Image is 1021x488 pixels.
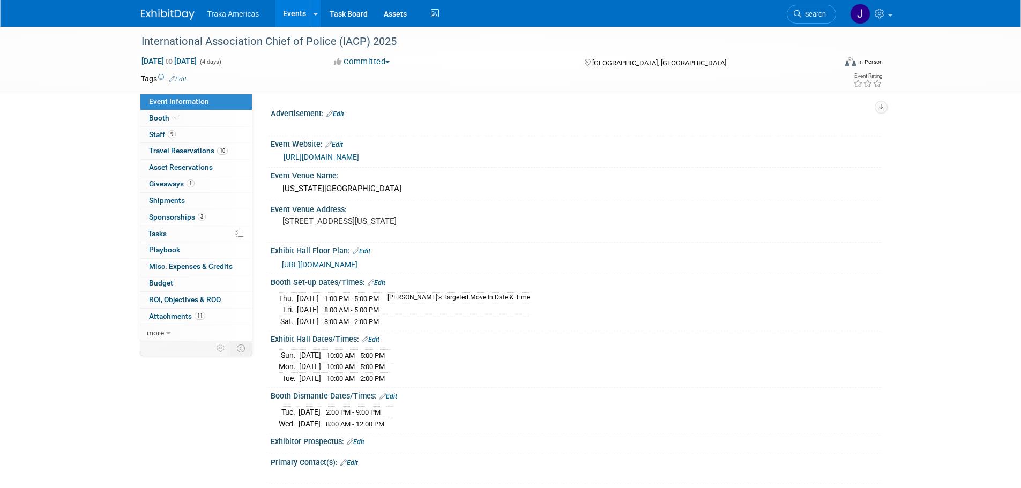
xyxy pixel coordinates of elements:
[297,292,319,304] td: [DATE]
[324,318,379,326] span: 8:00 AM - 2:00 PM
[279,372,299,384] td: Tue.
[140,143,252,159] a: Travel Reservations10
[340,459,358,467] a: Edit
[148,229,167,238] span: Tasks
[141,56,197,66] span: [DATE] [DATE]
[149,130,176,139] span: Staff
[362,336,379,343] a: Edit
[299,361,321,373] td: [DATE]
[140,259,252,275] a: Misc. Expenses & Credits
[271,331,881,345] div: Exhibit Hall Dates/Times:
[279,181,873,197] div: [US_STATE][GEOGRAPHIC_DATA]
[284,153,359,161] a: [URL][DOMAIN_NAME]
[149,279,173,287] span: Budget
[140,110,252,126] a: Booth
[279,316,297,327] td: Sat.
[271,168,881,181] div: Event Venue Name:
[149,312,205,320] span: Attachments
[149,213,206,221] span: Sponsorships
[198,213,206,221] span: 3
[773,56,883,72] div: Event Format
[347,438,364,446] a: Edit
[297,316,319,327] td: [DATE]
[279,361,299,373] td: Mon.
[271,454,881,468] div: Primary Contact(s):
[271,243,881,257] div: Exhibit Hall Floor Plan:
[149,163,213,171] span: Asset Reservations
[141,9,195,20] img: ExhibitDay
[282,260,357,269] a: [URL][DOMAIN_NAME]
[207,10,259,18] span: Traka Americas
[140,176,252,192] a: Giveaways1
[271,201,881,215] div: Event Venue Address:
[149,262,233,271] span: Misc. Expenses & Credits
[271,106,881,119] div: Advertisement:
[149,196,185,205] span: Shipments
[326,110,344,118] a: Edit
[141,73,187,84] td: Tags
[138,32,820,51] div: International Association Chief of Police (IACP) 2025
[149,114,182,122] span: Booth
[149,146,228,155] span: Travel Reservations
[787,5,836,24] a: Search
[149,295,221,304] span: ROI, Objectives & ROO
[140,209,252,226] a: Sponsorships3
[271,388,881,402] div: Booth Dismantle Dates/Times:
[326,408,381,416] span: 2:00 PM - 9:00 PM
[326,363,385,371] span: 10:00 AM - 5:00 PM
[858,58,883,66] div: In-Person
[149,179,195,188] span: Giveaways
[801,10,826,18] span: Search
[279,349,299,361] td: Sun.
[140,226,252,242] a: Tasks
[299,406,321,418] td: [DATE]
[230,341,252,355] td: Toggle Event Tabs
[279,418,299,429] td: Wed.
[271,433,881,447] div: Exhibitor Prospectus:
[353,247,370,255] a: Edit
[140,242,252,258] a: Playbook
[279,406,299,418] td: Tue.
[853,73,882,79] div: Event Rating
[217,147,228,155] span: 10
[326,374,385,382] span: 10:00 AM - 2:00 PM
[324,306,379,314] span: 8:00 AM - 5:00 PM
[326,420,384,428] span: 8:00 AM - 12:00 PM
[592,59,726,67] span: [GEOGRAPHIC_DATA], [GEOGRAPHIC_DATA]
[850,4,870,24] img: Jamie Saenz
[271,274,881,288] div: Booth Set-up Dates/Times:
[187,179,195,187] span: 1
[140,193,252,209] a: Shipments
[324,295,379,303] span: 1:00 PM - 5:00 PM
[282,216,513,226] pre: [STREET_ADDRESS][US_STATE]
[299,418,321,429] td: [DATE]
[140,325,252,341] a: more
[279,304,297,316] td: Fri.
[164,57,174,65] span: to
[325,141,343,148] a: Edit
[149,245,180,254] span: Playbook
[140,127,252,143] a: Staff9
[140,292,252,308] a: ROI, Objectives & ROO
[381,292,530,304] td: [PERSON_NAME]'s Targeted Move In Date & Time
[140,160,252,176] a: Asset Reservations
[140,275,252,291] a: Budget
[199,58,221,65] span: (4 days)
[140,309,252,325] a: Attachments11
[212,341,230,355] td: Personalize Event Tab Strip
[271,136,881,150] div: Event Website:
[845,57,856,66] img: Format-Inperson.png
[169,76,187,83] a: Edit
[149,97,209,106] span: Event Information
[297,304,319,316] td: [DATE]
[140,94,252,110] a: Event Information
[147,328,164,337] span: more
[330,56,394,67] button: Committed
[299,372,321,384] td: [DATE]
[174,115,180,121] i: Booth reservation complete
[326,351,385,359] span: 10:00 AM - 5:00 PM
[368,279,385,287] a: Edit
[168,130,176,138] span: 9
[279,292,297,304] td: Thu.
